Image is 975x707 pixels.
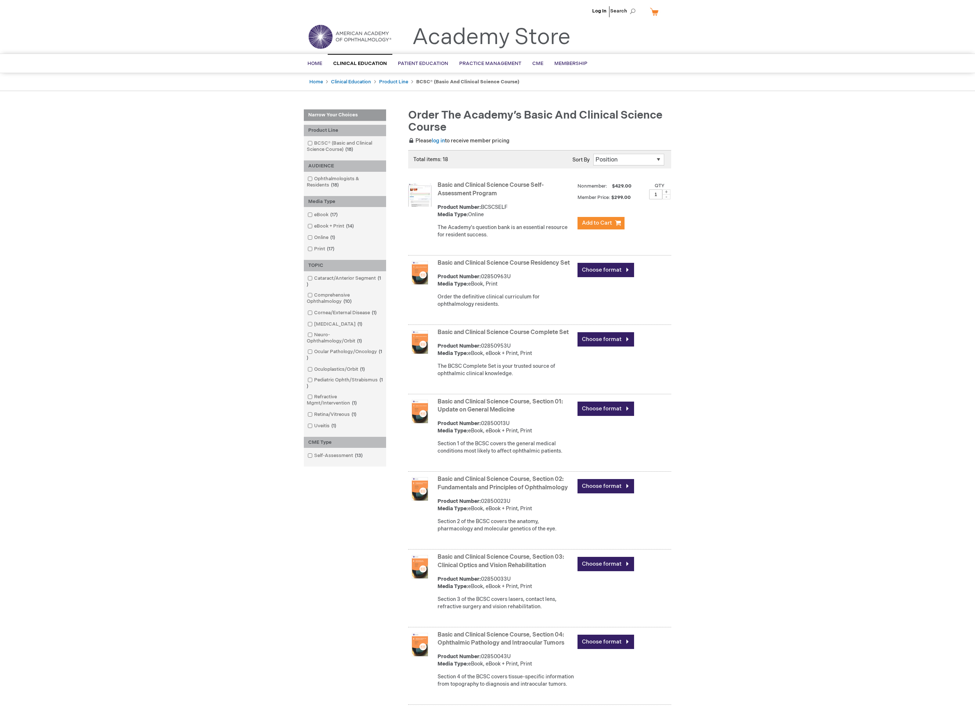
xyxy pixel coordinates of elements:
[438,476,568,491] a: Basic and Clinical Science Course, Section 02: Fundamentals and Principles of Ophthalmology
[438,211,468,218] strong: Media Type:
[306,366,368,373] a: Oculoplastics/Orbit1
[438,653,574,668] div: 02850043U eBook, eBook + Print, Print
[578,635,634,649] a: Choose format
[655,183,665,189] label: Qty
[304,260,386,271] div: TOPIC
[438,596,574,610] div: Section 3 of the BCSC covers lasers, contact lens, refractive surgery and vision rehabilitation.
[438,653,481,660] strong: Product Number:
[408,400,432,423] img: Basic and Clinical Science Course, Section 01: Update on General Medicine
[438,428,468,434] strong: Media Type:
[438,342,574,357] div: 02850953U eBook, eBook + Print, Print
[307,275,381,287] span: 1
[438,440,574,455] div: Section 1 of the BCSC covers the general medical conditions most likely to affect ophthalmic pati...
[408,183,432,207] img: Basic and Clinical Science Course Self-Assessment Program
[350,400,359,406] span: 1
[438,281,468,287] strong: Media Type:
[408,109,662,134] span: Order the Academy’s Basic and Clinical Science Course
[304,109,386,121] strong: Narrow Your Choices
[342,298,353,304] span: 10
[325,246,336,252] span: 17
[350,411,358,417] span: 1
[408,330,432,354] img: Basic and Clinical Science Course Complete Set
[370,310,378,316] span: 1
[592,8,607,14] a: Log In
[306,321,365,328] a: [MEDICAL_DATA]1
[578,217,625,229] button: Add to Cart
[611,195,632,200] span: $299.00
[438,224,574,239] div: The Academy's question bank is an essential resource for resident success.
[413,156,448,163] span: Total items: 18
[532,61,543,66] span: CME
[331,79,371,85] a: Clinical Education
[438,498,481,504] strong: Product Number:
[398,61,448,66] span: Patient Education
[306,211,341,218] a: eBook17
[307,349,382,361] span: 1
[306,411,359,418] a: Retina/Vitreous1
[611,183,633,189] span: $429.00
[578,402,634,416] a: Choose format
[438,350,468,356] strong: Media Type:
[306,423,339,429] a: Uveitis1
[408,555,432,579] img: Basic and Clinical Science Course, Section 03: Clinical Optics and Vision Rehabilitation
[438,363,574,377] div: The BCSC Complete Set is your trusted source of ophthalmic clinical knowledge.
[306,234,338,241] a: Online1
[343,146,355,152] span: 18
[304,437,386,448] div: CME Type
[578,263,634,277] a: Choose format
[306,275,384,288] a: Cataract/Anterior Segment1
[306,377,384,390] a: Pediatric Ophth/Strabismus1
[438,420,481,427] strong: Product Number:
[572,157,590,163] label: Sort By
[304,196,386,207] div: Media Type
[438,576,481,582] strong: Product Number:
[438,204,574,218] div: BCSCSELF Online
[344,223,356,229] span: 14
[307,377,383,389] span: 1
[412,24,571,51] a: Academy Store
[610,4,638,18] span: Search
[306,140,384,153] a: BCSC® (Basic and Clinical Science Course)18
[438,260,570,267] a: Basic and Clinical Science Course Residency Set
[438,204,481,210] strong: Product Number:
[356,321,364,327] span: 1
[438,182,544,197] a: Basic and Clinical Science Course Self-Assessment Program
[306,394,384,407] a: Refractive Mgmt/Intervention1
[578,332,634,347] a: Choose format
[304,125,386,136] div: Product Line
[416,79,519,85] strong: BCSC® (Basic and Clinical Science Course)
[306,175,384,189] a: Ophthalmologists & Residents18
[578,479,634,493] a: Choose format
[578,182,607,191] strong: Nonmember:
[328,235,337,240] span: 1
[306,309,379,316] a: Cornea/External Disease1
[358,366,367,372] span: 1
[329,182,341,188] span: 18
[438,343,481,349] strong: Product Number:
[333,61,387,66] span: Clinical Education
[438,673,574,688] div: Section 4 of the BCSC covers tissue-specific information from topography to diagnosis and intraoc...
[438,661,468,667] strong: Media Type:
[306,331,384,345] a: Neuro-Ophthalmology/Orbit1
[306,246,337,253] a: Print17
[554,61,587,66] span: Membership
[379,79,408,85] a: Product Line
[438,583,468,590] strong: Media Type:
[306,348,384,362] a: Ocular Pathology/Oncology1
[438,554,564,569] a: Basic and Clinical Science Course, Section 03: Clinical Optics and Vision Rehabilitation
[438,398,563,414] a: Basic and Clinical Science Course, Section 01: Update on General Medicine
[649,189,662,199] input: Qty
[330,423,338,429] span: 1
[408,261,432,284] img: Basic and Clinical Science Course Residency Set
[306,292,384,305] a: Comprehensive Ophthalmology10
[304,160,386,172] div: AUDIENCE
[578,557,634,571] a: Choose format
[438,505,468,512] strong: Media Type:
[438,576,574,590] div: 02850033U eBook, eBook + Print, Print
[355,338,364,344] span: 1
[438,273,574,288] div: 02850963U eBook, Print
[328,212,339,218] span: 17
[408,138,510,144] span: Please to receive member pricing
[306,223,357,230] a: eBook + Print14
[432,138,445,144] a: log in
